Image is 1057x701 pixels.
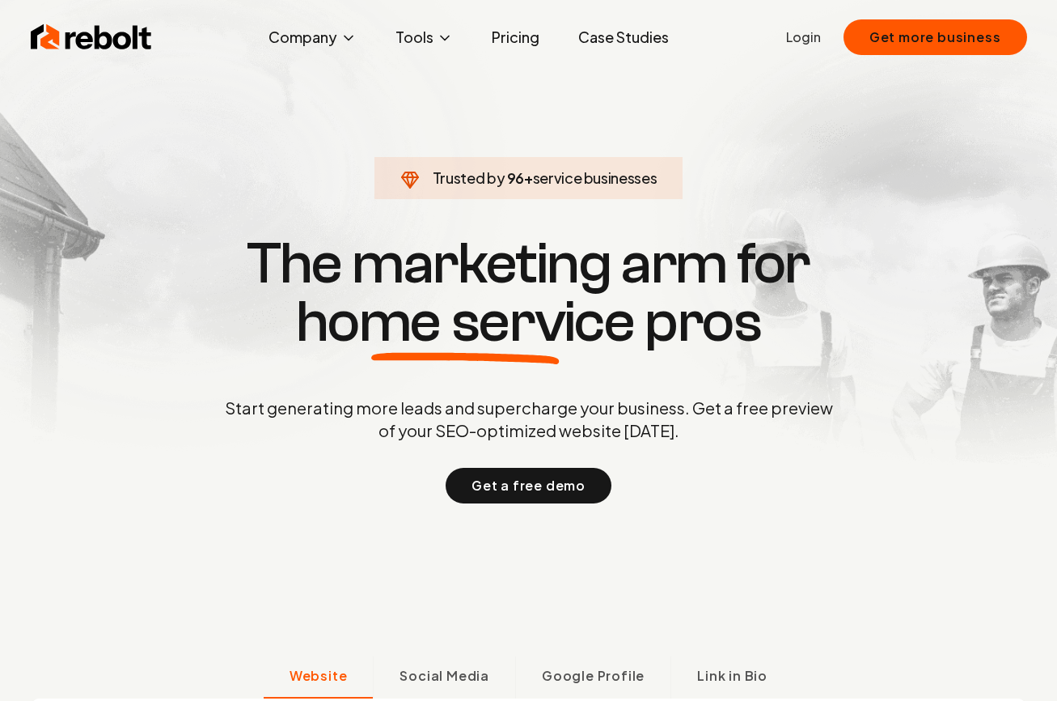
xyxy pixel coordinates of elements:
[670,656,793,699] button: Link in Bio
[565,21,682,53] a: Case Studies
[515,656,670,699] button: Google Profile
[264,656,374,699] button: Website
[479,21,552,53] a: Pricing
[507,167,524,189] span: 96
[843,19,1027,55] button: Get more business
[383,21,466,53] button: Tools
[786,28,821,47] a: Login
[141,235,917,351] h1: The marketing arm for pros
[373,656,515,699] button: Social Media
[296,293,635,351] span: home service
[697,666,767,686] span: Link in Bio
[433,168,505,187] span: Trusted by
[222,397,836,442] p: Start generating more leads and supercharge your business. Get a free preview of your SEO-optimiz...
[542,666,645,686] span: Google Profile
[524,168,533,187] span: +
[256,21,370,53] button: Company
[446,468,611,503] button: Get a free demo
[290,666,348,686] span: Website
[400,666,489,686] span: Social Media
[31,21,152,53] img: Rebolt Logo
[533,168,657,187] span: service businesses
